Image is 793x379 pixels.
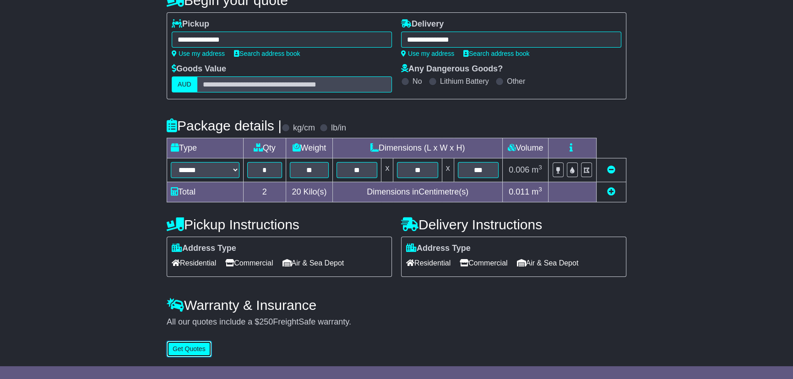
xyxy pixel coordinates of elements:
[167,138,244,158] td: Type
[292,187,301,196] span: 20
[293,123,315,133] label: kg/cm
[509,187,529,196] span: 0.011
[259,317,273,326] span: 250
[172,64,226,74] label: Goods Value
[381,158,393,182] td: x
[607,165,615,174] a: Remove this item
[401,50,454,57] a: Use my address
[463,50,529,57] a: Search address book
[172,244,236,254] label: Address Type
[440,77,489,86] label: Lithium Battery
[401,217,626,232] h4: Delivery Instructions
[509,165,529,174] span: 0.006
[167,317,626,327] div: All our quotes include a $ FreightSafe warranty.
[406,244,471,254] label: Address Type
[507,77,525,86] label: Other
[167,298,626,313] h4: Warranty & Insurance
[167,217,392,232] h4: Pickup Instructions
[172,76,197,92] label: AUD
[538,186,542,193] sup: 3
[331,123,346,133] label: lb/in
[532,187,542,196] span: m
[538,164,542,171] sup: 3
[172,50,225,57] a: Use my address
[502,138,548,158] td: Volume
[286,182,333,202] td: Kilo(s)
[401,64,503,74] label: Any Dangerous Goods?
[517,256,579,270] span: Air & Sea Depot
[460,256,507,270] span: Commercial
[282,256,344,270] span: Air & Sea Depot
[234,50,300,57] a: Search address book
[286,138,333,158] td: Weight
[172,19,209,29] label: Pickup
[167,182,244,202] td: Total
[167,118,282,133] h4: Package details |
[413,77,422,86] label: No
[225,256,273,270] span: Commercial
[442,158,454,182] td: x
[333,138,503,158] td: Dimensions (L x W x H)
[401,19,444,29] label: Delivery
[532,165,542,174] span: m
[172,256,216,270] span: Residential
[244,138,286,158] td: Qty
[244,182,286,202] td: 2
[607,187,615,196] a: Add new item
[167,341,212,357] button: Get Quotes
[333,182,503,202] td: Dimensions in Centimetre(s)
[406,256,451,270] span: Residential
